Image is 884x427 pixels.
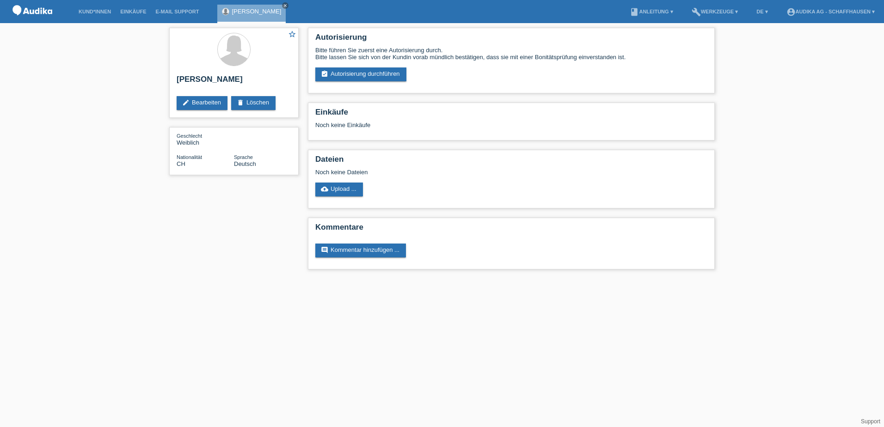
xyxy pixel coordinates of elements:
a: deleteLöschen [231,96,276,110]
h2: Dateien [315,155,707,169]
i: star_border [288,30,296,38]
a: Kund*innen [74,9,116,14]
a: star_border [288,30,296,40]
a: close [282,2,289,9]
i: edit [182,99,190,106]
a: E-Mail Support [151,9,204,14]
a: editBearbeiten [177,96,227,110]
i: close [283,3,288,8]
a: [PERSON_NAME] [232,8,281,15]
div: Weiblich [177,132,234,146]
i: comment [321,246,328,254]
i: book [630,7,639,17]
i: assignment_turned_in [321,70,328,78]
h2: Einkäufe [315,108,707,122]
a: DE ▾ [752,9,772,14]
a: Einkäufe [116,9,151,14]
a: Support [861,418,880,425]
i: build [692,7,701,17]
h2: Autorisierung [315,33,707,47]
i: delete [237,99,244,106]
span: Nationalität [177,154,202,160]
i: cloud_upload [321,185,328,193]
span: Geschlecht [177,133,202,139]
h2: [PERSON_NAME] [177,75,291,89]
span: Sprache [234,154,253,160]
a: account_circleAudika AG - Schaffhausen ▾ [782,9,879,14]
a: cloud_uploadUpload ... [315,183,363,196]
span: Schweiz [177,160,185,167]
div: Noch keine Dateien [315,169,598,176]
a: bookAnleitung ▾ [625,9,677,14]
div: Bitte führen Sie zuerst eine Autorisierung durch. Bitte lassen Sie sich von der Kundin vorab münd... [315,47,707,61]
div: Noch keine Einkäufe [315,122,707,135]
a: buildWerkzeuge ▾ [687,9,743,14]
span: Deutsch [234,160,256,167]
i: account_circle [786,7,796,17]
a: assignment_turned_inAutorisierung durchführen [315,67,406,81]
a: commentKommentar hinzufügen ... [315,244,406,257]
a: POS — MF Group [9,18,55,25]
h2: Kommentare [315,223,707,237]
